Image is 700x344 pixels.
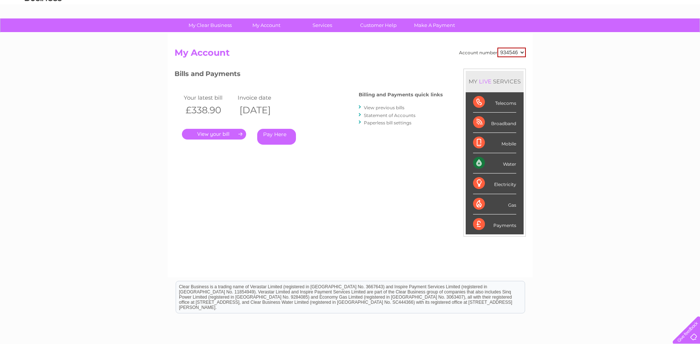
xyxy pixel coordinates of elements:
[348,18,409,32] a: Customer Help
[651,31,669,37] a: Contact
[236,103,290,118] th: [DATE]
[364,113,415,118] a: Statement of Accounts
[176,4,525,36] div: Clear Business is a trading name of Verastar Limited (registered in [GEOGRAPHIC_DATA] No. 3667643...
[636,31,646,37] a: Blog
[561,4,612,13] a: 0333 014 3131
[182,129,246,140] a: .
[473,113,516,133] div: Broadband
[473,173,516,194] div: Electricity
[570,31,584,37] a: Water
[473,214,516,234] div: Payments
[589,31,605,37] a: Energy
[175,48,526,62] h2: My Account
[182,93,236,103] td: Your latest bill
[364,120,411,125] a: Paperless bill settings
[364,105,404,110] a: View previous bills
[180,18,241,32] a: My Clear Business
[359,92,443,97] h4: Billing and Payments quick links
[292,18,353,32] a: Services
[609,31,631,37] a: Telecoms
[236,18,297,32] a: My Account
[473,153,516,173] div: Water
[236,93,290,103] td: Invoice date
[182,103,236,118] th: £338.90
[257,129,296,145] a: Pay Here
[24,19,62,42] img: logo.png
[466,71,524,92] div: MY SERVICES
[404,18,465,32] a: Make A Payment
[473,133,516,153] div: Mobile
[175,69,443,82] h3: Bills and Payments
[473,92,516,113] div: Telecoms
[676,31,693,37] a: Log out
[477,78,493,85] div: LIVE
[473,194,516,214] div: Gas
[459,48,526,57] div: Account number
